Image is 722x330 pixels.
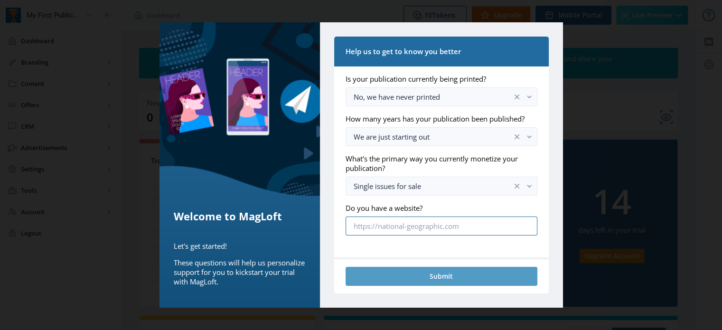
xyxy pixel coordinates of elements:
button: Submit [346,267,537,286]
label: What's the primary way you currently monetize your publication? [346,154,529,173]
div: We are just starting out [354,131,512,142]
button: No, we have never printedclear [346,87,537,106]
button: We are just starting outclear [346,127,537,146]
div: No, we have never printed [354,91,512,103]
nb-card-header: Help us to get to know you better [334,37,548,66]
p: Let's get started! [174,241,306,251]
label: Is your publication currently being printed? [346,74,529,84]
nb-icon: clear [512,181,522,191]
nb-icon: clear [512,132,522,141]
p: These questions will help us personalize support for you to kickstart your trial with MagLoft. [174,258,306,286]
h5: Welcome to MagLoft [174,208,306,224]
label: How many years has your publication been published? [346,114,529,123]
button: Single issues for saleclear [346,177,537,196]
nb-icon: clear [512,92,522,102]
div: Single issues for sale [354,180,512,192]
label: Do you have a website? [346,203,529,213]
input: https://national-geographic.com [346,217,537,236]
